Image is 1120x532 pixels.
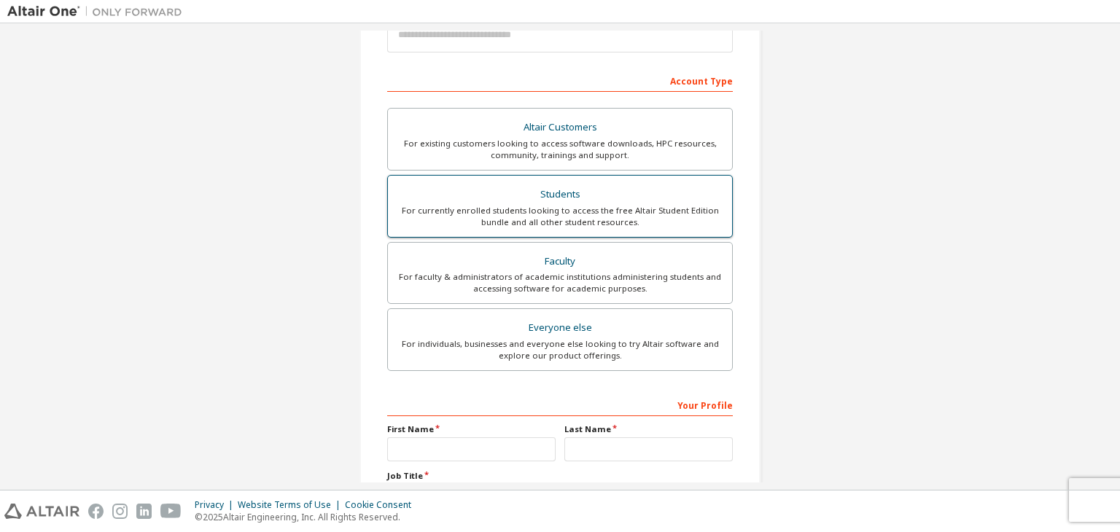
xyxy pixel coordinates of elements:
[397,271,723,294] div: For faculty & administrators of academic institutions administering students and accessing softwa...
[7,4,190,19] img: Altair One
[195,499,238,511] div: Privacy
[397,117,723,138] div: Altair Customers
[387,423,556,435] label: First Name
[160,504,182,519] img: youtube.svg
[238,499,345,511] div: Website Terms of Use
[4,504,79,519] img: altair_logo.svg
[345,499,420,511] div: Cookie Consent
[397,205,723,228] div: For currently enrolled students looking to access the free Altair Student Edition bundle and all ...
[397,338,723,361] div: For individuals, businesses and everyone else looking to try Altair software and explore our prod...
[387,393,733,416] div: Your Profile
[397,184,723,205] div: Students
[195,511,420,523] p: © 2025 Altair Engineering, Inc. All Rights Reserved.
[564,423,733,435] label: Last Name
[387,470,733,482] label: Job Title
[397,251,723,272] div: Faculty
[397,138,723,161] div: For existing customers looking to access software downloads, HPC resources, community, trainings ...
[88,504,104,519] img: facebook.svg
[136,504,152,519] img: linkedin.svg
[112,504,128,519] img: instagram.svg
[397,318,723,338] div: Everyone else
[387,69,733,92] div: Account Type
